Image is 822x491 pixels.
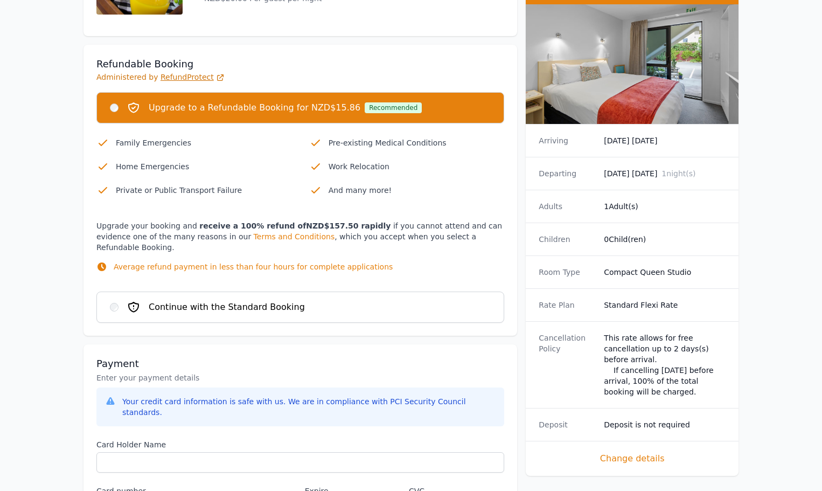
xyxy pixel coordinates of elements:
[526,4,739,124] img: Compact Queen Studio
[604,300,726,310] dd: Standard Flexi Rate
[539,201,595,212] dt: Adults
[149,301,305,314] span: Continue with the Standard Booking
[604,267,726,278] dd: Compact Queen Studio
[539,452,726,465] span: Change details
[539,267,595,278] dt: Room Type
[96,58,504,71] h3: Refundable Booking
[604,201,726,212] dd: 1 Adult(s)
[539,234,595,245] dt: Children
[96,372,504,383] p: Enter your payment details
[604,168,726,179] dd: [DATE] [DATE]
[604,333,726,397] div: This rate allows for free cancellation up to 2 days(s) before arrival. If cancelling [DATE] befor...
[604,419,726,430] dd: Deposit is not required
[122,396,496,418] div: Your credit card information is safe with us. We are in compliance with PCI Security Council stan...
[661,169,695,178] span: 1 night(s)
[199,222,391,230] strong: receive a 100% refund of NZD$157.50 rapidly
[539,135,595,146] dt: Arriving
[539,300,595,310] dt: Rate Plan
[254,232,335,241] a: Terms and Conditions
[116,184,292,197] p: Private or Public Transport Failure
[539,419,595,430] dt: Deposit
[149,101,360,114] span: Upgrade to a Refundable Booking for NZD$15.86
[161,73,225,81] a: RefundProtect
[96,73,225,81] span: Administered by
[329,160,505,173] p: Work Relocation
[96,220,504,283] p: Upgrade your booking and if you cannot attend and can evidence one of the many reasons in our , w...
[365,102,422,113] div: Recommended
[539,168,595,179] dt: Departing
[329,136,505,149] p: Pre-existing Medical Conditions
[114,261,393,272] p: Average refund payment in less than four hours for complete applications
[604,234,726,245] dd: 0 Child(ren)
[96,357,504,370] h3: Payment
[116,136,292,149] p: Family Emergencies
[604,135,726,146] dd: [DATE] [DATE]
[96,439,504,450] label: Card Holder Name
[329,184,505,197] p: And many more!
[116,160,292,173] p: Home Emergencies
[539,333,595,397] dt: Cancellation Policy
